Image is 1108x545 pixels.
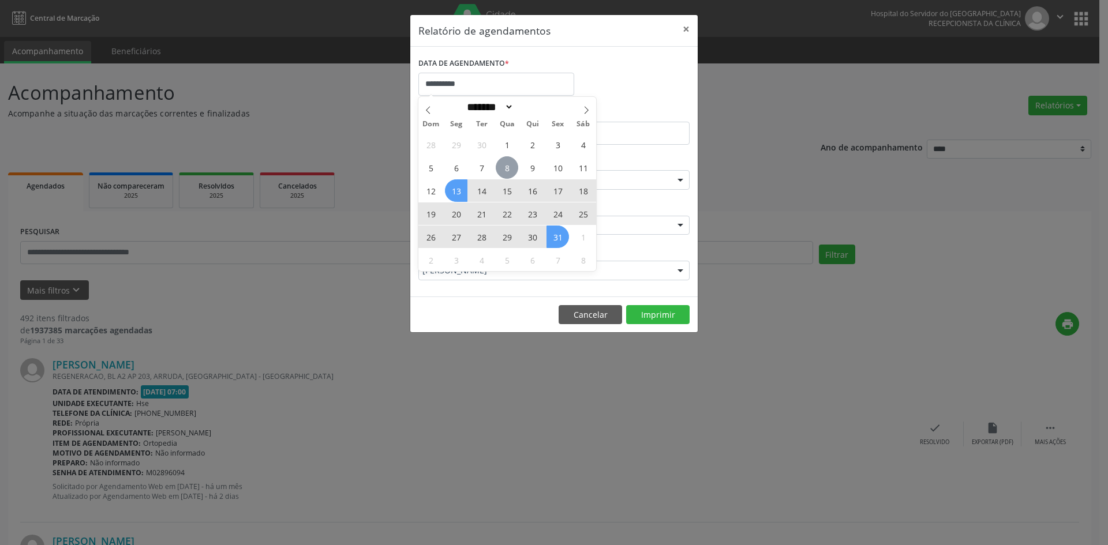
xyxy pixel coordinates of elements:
[445,225,467,248] span: Outubro 27, 2025
[495,121,520,128] span: Qua
[496,249,518,271] span: Novembro 5, 2025
[675,15,698,43] button: Close
[520,121,545,128] span: Qui
[420,202,442,225] span: Outubro 19, 2025
[420,156,442,179] span: Outubro 5, 2025
[546,156,569,179] span: Outubro 10, 2025
[496,225,518,248] span: Outubro 29, 2025
[572,133,594,156] span: Outubro 4, 2025
[546,225,569,248] span: Outubro 31, 2025
[445,179,467,202] span: Outubro 13, 2025
[521,225,544,248] span: Outubro 30, 2025
[496,202,518,225] span: Outubro 22, 2025
[470,249,493,271] span: Novembro 4, 2025
[470,179,493,202] span: Outubro 14, 2025
[420,179,442,202] span: Outubro 12, 2025
[470,202,493,225] span: Outubro 21, 2025
[470,225,493,248] span: Outubro 28, 2025
[521,202,544,225] span: Outubro 23, 2025
[572,202,594,225] span: Outubro 25, 2025
[521,249,544,271] span: Novembro 6, 2025
[546,249,569,271] span: Novembro 7, 2025
[445,202,467,225] span: Outubro 20, 2025
[496,156,518,179] span: Outubro 8, 2025
[420,249,442,271] span: Novembro 2, 2025
[521,156,544,179] span: Outubro 9, 2025
[572,249,594,271] span: Novembro 8, 2025
[571,121,596,128] span: Sáb
[418,121,444,128] span: Dom
[546,202,569,225] span: Outubro 24, 2025
[572,225,594,248] span: Novembro 1, 2025
[545,121,571,128] span: Sex
[626,305,690,325] button: Imprimir
[420,225,442,248] span: Outubro 26, 2025
[546,179,569,202] span: Outubro 17, 2025
[496,133,518,156] span: Outubro 1, 2025
[470,156,493,179] span: Outubro 7, 2025
[470,133,493,156] span: Setembro 30, 2025
[444,121,469,128] span: Seg
[521,179,544,202] span: Outubro 16, 2025
[559,305,622,325] button: Cancelar
[546,133,569,156] span: Outubro 3, 2025
[469,121,495,128] span: Ter
[418,55,509,73] label: DATA DE AGENDAMENTO
[572,179,594,202] span: Outubro 18, 2025
[445,156,467,179] span: Outubro 6, 2025
[557,104,690,122] label: ATÉ
[445,133,467,156] span: Setembro 29, 2025
[496,179,518,202] span: Outubro 15, 2025
[420,133,442,156] span: Setembro 28, 2025
[418,23,551,38] h5: Relatório de agendamentos
[521,133,544,156] span: Outubro 2, 2025
[463,101,514,113] select: Month
[445,249,467,271] span: Novembro 3, 2025
[572,156,594,179] span: Outubro 11, 2025
[514,101,552,113] input: Year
